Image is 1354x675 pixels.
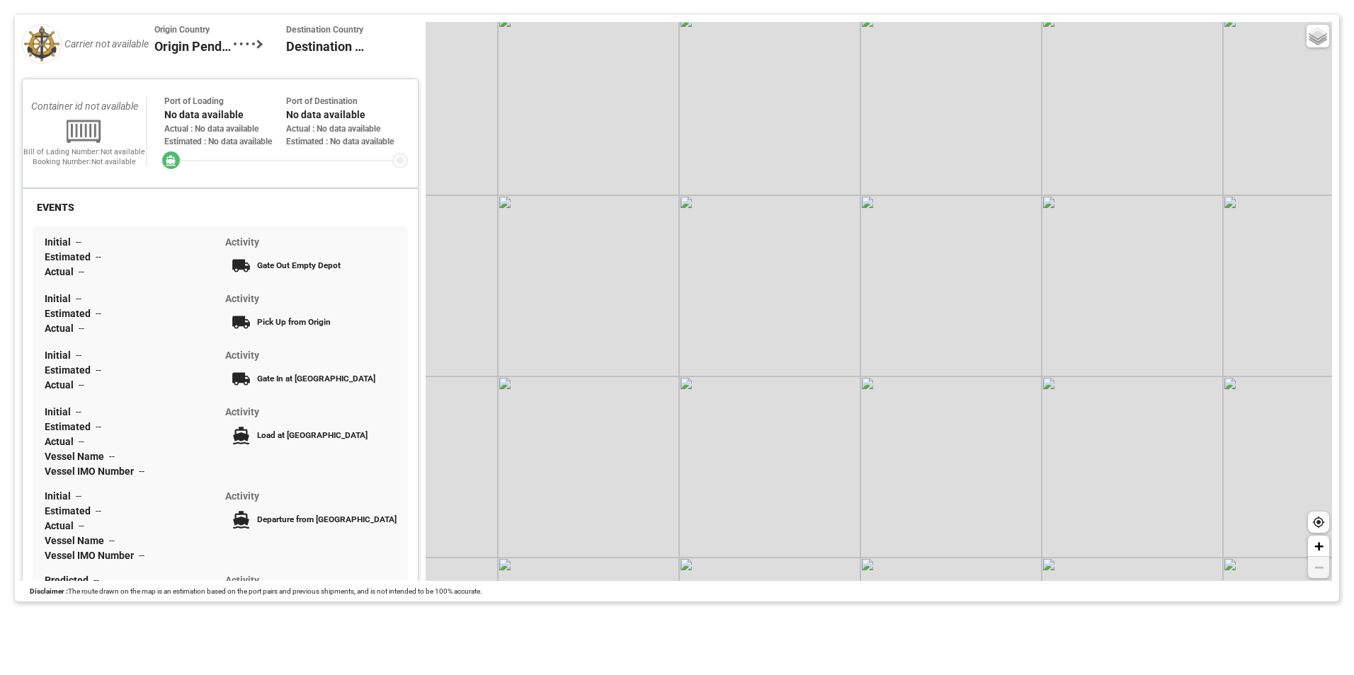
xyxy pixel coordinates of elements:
[45,451,109,462] span: Vessel Name
[45,308,96,319] span: Estimated
[109,535,115,546] span: --
[286,95,408,108] div: Port of Destination
[76,490,81,502] span: --
[23,96,146,116] div: Container id not available
[76,406,81,417] span: --
[139,466,144,477] span: --
[1314,558,1324,576] span: −
[45,379,79,391] span: Actual
[76,293,81,304] span: --
[76,350,81,361] span: --
[45,364,96,376] span: Estimated
[96,505,101,517] span: --
[225,293,259,304] span: Activity
[76,236,81,248] span: --
[225,575,259,586] span: Activity
[154,24,234,64] div: Origin Pending
[79,266,84,277] span: --
[45,550,139,561] span: Vessel IMO Number
[45,293,76,304] span: Initial
[45,323,79,334] span: Actual
[1308,536,1329,557] a: Zoom in
[164,135,286,148] div: Estimated : No data available
[45,251,96,262] span: Estimated
[45,406,76,417] span: Initial
[45,505,96,517] span: Estimated
[286,24,365,37] span: Destination Country
[79,436,84,447] span: --
[257,374,375,383] span: Gate In at [GEOGRAPHIC_DATA]
[96,251,101,262] span: --
[79,323,84,334] span: --
[23,157,146,167] div: Booking Number: Not available
[286,37,365,56] span: Destination Pending
[45,436,79,447] span: Actual
[96,364,101,376] span: --
[286,24,365,64] div: Destination Pending
[286,122,408,135] div: Actual : No data available
[257,430,368,440] span: Load at [GEOGRAPHIC_DATA]
[68,587,482,595] span: The route drawn on the map is an estimation based on the port pairs and previous shipments, and i...
[139,550,144,561] span: --
[1314,537,1324,555] span: +
[45,466,139,477] span: Vessel IMO Number
[164,95,286,108] div: Port of Loading
[154,24,234,37] span: Origin Country
[257,260,341,270] span: Gate Out Empty Depot
[79,379,84,391] span: --
[45,575,93,586] span: Predicted
[286,108,408,122] div: No data available
[45,236,76,248] span: Initial
[45,421,96,432] span: Estimated
[45,535,109,546] span: Vessel Name
[225,236,259,248] span: Activity
[1308,557,1329,578] a: Zoom out
[30,587,68,595] span: Disclaimer :
[225,406,259,417] span: Activity
[96,308,101,319] span: --
[1307,25,1329,47] a: Layers
[45,350,76,361] span: Initial
[164,108,286,122] div: No data available
[22,24,62,64] img: default.png
[45,520,79,531] span: Actual
[225,490,259,502] span: Activity
[225,350,259,361] span: Activity
[164,122,286,135] div: Actual : No data available
[109,451,115,462] span: --
[64,37,154,52] div: Carrier not available
[33,199,79,217] div: EVENTS
[79,520,84,531] span: --
[23,147,146,157] div: Bill of Lading Number: Not available
[45,266,79,277] span: Actual
[257,317,331,327] span: Pick Up from Origin
[45,490,76,502] span: Initial
[286,135,408,148] div: Estimated : No data available
[96,421,101,432] span: --
[154,37,234,56] span: Origin Pending
[93,575,99,586] span: --
[257,514,397,524] span: Departure from [GEOGRAPHIC_DATA]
